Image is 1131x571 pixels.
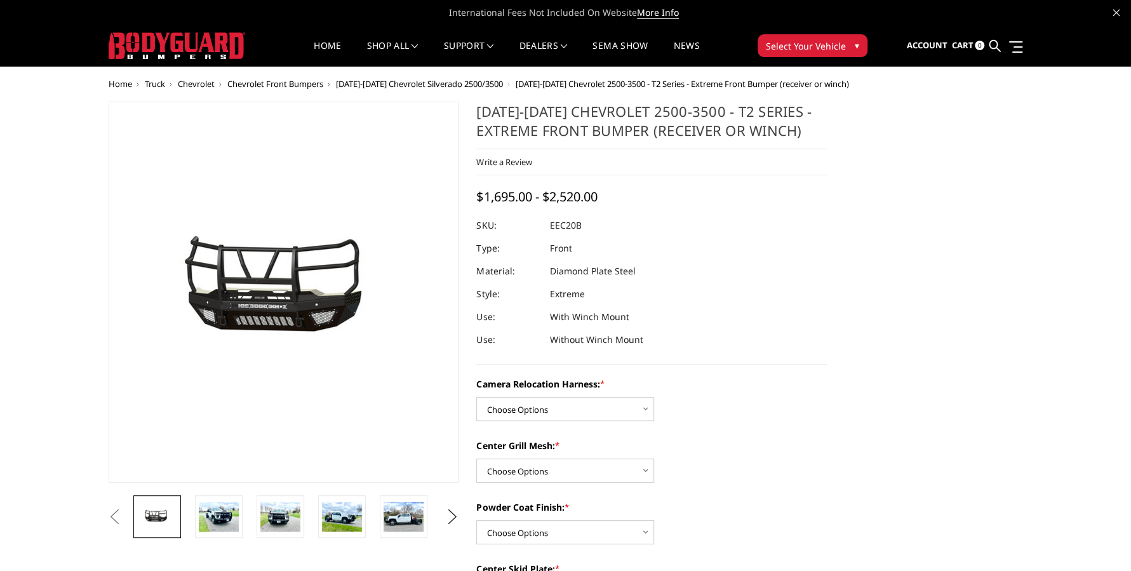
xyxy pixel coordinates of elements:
[109,32,245,59] img: BODYGUARD BUMPERS
[476,500,827,514] label: Powder Coat Finish:
[516,78,849,90] span: [DATE]-[DATE] Chevrolet 2500-3500 - T2 Series - Extreme Front Bumper (receiver or winch)
[227,78,323,90] a: Chevrolet Front Bumpers
[476,237,540,260] dt: Type:
[766,39,846,53] span: Select Your Vehicle
[145,78,165,90] a: Truck
[1067,510,1131,571] iframe: Chat Widget
[476,214,540,237] dt: SKU:
[260,502,300,532] img: 2020-2023 Chevrolet 2500-3500 - T2 Series - Extreme Front Bumper (receiver or winch)
[199,502,239,532] img: 2020-2023 Chevrolet 2500-3500 - T2 Series - Extreme Front Bumper (receiver or winch)
[314,41,341,66] a: Home
[109,78,132,90] a: Home
[549,214,581,237] dd: EEC20B
[906,29,947,63] a: Account
[476,283,540,306] dt: Style:
[519,41,568,66] a: Dealers
[549,328,643,351] dd: Without Winch Mount
[384,502,424,532] img: 2020-2023 Chevrolet 2500-3500 - T2 Series - Extreme Front Bumper (receiver or winch)
[975,41,984,50] span: 0
[476,102,827,149] h1: [DATE]-[DATE] Chevrolet 2500-3500 - T2 Series - Extreme Front Bumper (receiver or winch)
[549,306,629,328] dd: With Winch Mount
[444,41,494,66] a: Support
[855,39,859,52] span: ▾
[549,260,635,283] dd: Diamond Plate Steel
[549,283,584,306] dd: Extreme
[673,41,699,66] a: News
[906,39,947,51] span: Account
[476,377,827,391] label: Camera Relocation Harness:
[592,41,648,66] a: SEMA Show
[951,29,984,63] a: Cart 0
[476,439,827,452] label: Center Grill Mesh:
[322,502,362,532] img: 2020-2023 Chevrolet 2500-3500 - T2 Series - Extreme Front Bumper (receiver or winch)
[476,188,597,205] span: $1,695.00 - $2,520.00
[637,6,679,19] a: More Info
[109,102,459,483] a: 2020-2023 Chevrolet 2500-3500 - T2 Series - Extreme Front Bumper (receiver or winch)
[476,156,532,168] a: Write a Review
[178,78,215,90] a: Chevrolet
[367,41,418,66] a: shop all
[443,507,462,527] button: Next
[476,328,540,351] dt: Use:
[476,260,540,283] dt: Material:
[951,39,973,51] span: Cart
[476,306,540,328] dt: Use:
[549,237,572,260] dd: Front
[105,507,124,527] button: Previous
[758,34,867,57] button: Select Your Vehicle
[336,78,503,90] a: [DATE]-[DATE] Chevrolet Silverado 2500/3500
